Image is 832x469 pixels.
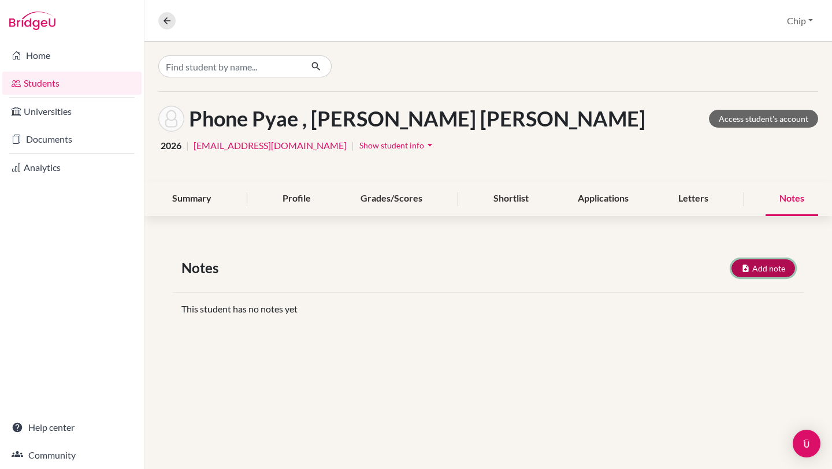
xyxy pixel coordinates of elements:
[2,44,142,67] a: Home
[186,139,189,152] span: |
[189,106,645,131] h1: Phone Pyae , [PERSON_NAME] [PERSON_NAME]
[158,55,302,77] input: Find student by name...
[9,12,55,30] img: Bridge-U
[731,259,795,277] button: Add note
[664,182,722,216] div: Letters
[793,430,820,457] div: Open Intercom Messenger
[709,110,818,128] a: Access student's account
[424,139,436,151] i: arrow_drop_down
[2,128,142,151] a: Documents
[158,182,225,216] div: Summary
[158,106,184,132] img: Kaung Khant Kaung Kaung Phone Pyae 's avatar
[766,182,818,216] div: Notes
[2,444,142,467] a: Community
[173,302,804,316] div: This student has no notes yet
[2,100,142,123] a: Universities
[2,72,142,95] a: Students
[480,182,543,216] div: Shortlist
[564,182,642,216] div: Applications
[2,416,142,439] a: Help center
[161,139,181,152] span: 2026
[2,156,142,179] a: Analytics
[181,258,223,278] span: Notes
[351,139,354,152] span: |
[194,139,347,152] a: [EMAIL_ADDRESS][DOMAIN_NAME]
[359,136,436,154] button: Show student infoarrow_drop_down
[782,10,818,32] button: Chip
[269,182,325,216] div: Profile
[347,182,436,216] div: Grades/Scores
[359,140,424,150] span: Show student info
